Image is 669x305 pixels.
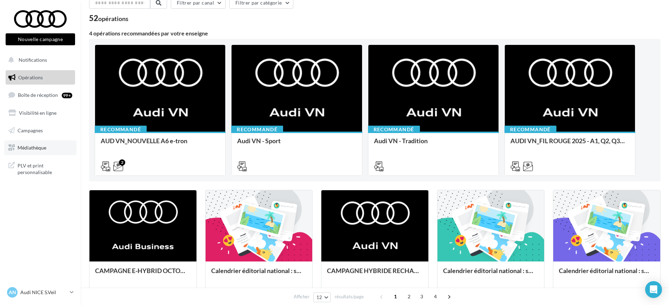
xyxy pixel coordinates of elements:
[18,161,72,176] span: PLV et print personnalisable
[9,289,16,296] span: AN
[443,267,539,281] div: Calendrier éditorial national : semaine du 15.09 au 21.09
[119,159,125,166] div: 2
[4,106,76,120] a: Visibilité en ligne
[18,74,43,80] span: Opérations
[390,291,401,302] span: 1
[313,292,331,302] button: 12
[504,126,556,133] div: Recommandé
[6,286,75,299] a: AN Audi NICE S.Veil
[335,293,364,300] span: résultats/page
[95,267,191,281] div: CAMPAGNE E-HYBRID OCTOBRE B2B
[327,267,423,281] div: CAMPAGNE HYBRIDE RECHARGEABLE
[89,14,128,22] div: 52
[101,137,220,151] div: AUD VN_NOUVELLE A6 e-tron
[4,140,76,155] a: Médiathèque
[18,127,43,133] span: Campagnes
[416,291,427,302] span: 3
[95,126,147,133] div: Recommandé
[19,110,56,116] span: Visibilité en ligne
[98,15,128,22] div: opérations
[62,93,72,98] div: 99+
[294,293,309,300] span: Afficher
[4,87,76,102] a: Boîte de réception99+
[4,53,74,67] button: Notifications
[645,281,662,298] div: Open Intercom Messenger
[237,137,356,151] div: Audi VN - Sport
[430,291,441,302] span: 4
[4,70,76,85] a: Opérations
[510,137,629,151] div: AUDI VN_FIL ROUGE 2025 - A1, Q2, Q3, Q5 et Q4 e-tron
[18,92,58,98] span: Boîte de réception
[19,57,47,63] span: Notifications
[403,291,415,302] span: 2
[368,126,420,133] div: Recommandé
[4,123,76,138] a: Campagnes
[374,137,493,151] div: Audi VN - Tradition
[4,158,76,179] a: PLV et print personnalisable
[231,126,283,133] div: Recommandé
[211,267,307,281] div: Calendrier éditorial national : semaine du 22.09 au 28.09
[89,31,661,36] div: 4 opérations recommandées par votre enseigne
[316,294,322,300] span: 12
[559,267,655,281] div: Calendrier éditorial national : semaine du 08.09 au 14.09
[6,33,75,45] button: Nouvelle campagne
[20,289,67,296] p: Audi NICE S.Veil
[18,145,46,151] span: Médiathèque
